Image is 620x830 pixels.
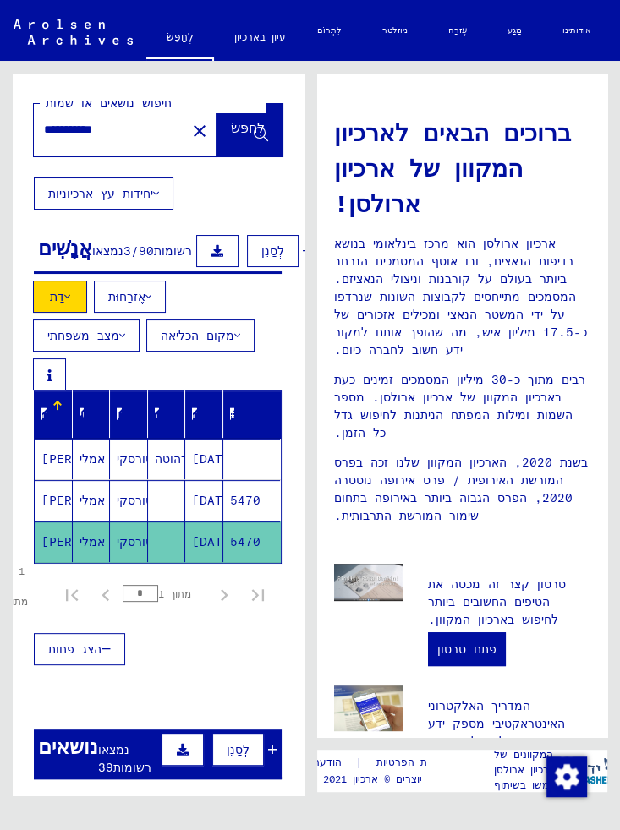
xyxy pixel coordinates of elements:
[546,756,587,797] img: שינוי הסכמה
[73,390,111,438] mat-header-cell: שֵׁם פְּרַטִי
[46,96,172,111] font: חיפוש נושאים או שמות
[230,534,261,549] font: 5470
[189,121,210,141] mat-icon: close
[48,186,153,201] font: יחידות עץ ארכיוניות
[14,19,133,45] img: Arolsen_neg.svg
[183,113,217,147] button: בָּרוּר
[146,319,255,352] button: מקום הכליאה
[428,576,566,627] font: סרטון קצר זה מכסה את הטיפים החשובים ביותר לחיפוש בארכיון המקוון.
[192,451,238,467] font: [DATE]
[7,565,28,623] font: 1 – 3 מתוך 3
[355,755,363,770] font: |
[33,319,140,352] button: מצב משפחתי
[494,733,556,776] font: האוספים המקוונים של ארכיון ארולסן
[55,577,89,611] button: עמוד ראשון
[161,328,234,343] font: מקום הכליאה
[117,493,153,508] font: סורסקי
[92,243,123,259] font: נמצאו
[334,117,571,218] font: ברוכים הבאים לארכיון המקוון של ארכיון ארולסן!
[167,30,194,43] font: לְחַפֵּשׂ
[247,235,299,267] button: לְסַנֵן
[334,372,585,440] font: רבים מתוך כ-30 מיליון המסמכים זמינים כעת בארכיון המקוון של ארכיון ארולסן. מספר השמות ומילות המפתח...
[508,25,522,35] font: מַגָע
[212,734,264,766] button: לְסַנֵן
[34,177,173,210] button: יחידות עץ ארכיוניות
[270,773,451,785] font: זכויות יוצרים © ארכיון Arolsen, 2021
[38,734,98,759] font: נושאים
[217,104,283,156] button: לְחַפֵּשׂ
[80,451,105,467] font: אמלי
[334,455,588,523] font: בשנת 2020, הארכיון המקוון שלנו זכה בפרס המורשת האירופית / פרס אירופה נוסטרה 2020, הפרס הגבוה ביות...
[428,698,579,820] font: המדריך האלקטרוני האינטראקטיבי מספק ידע רקע שיעזור לכם להבין את המסמכים. הוא כולל מידע מועיל רב, כ...
[148,390,186,438] mat-header-cell: מְקוֹם לֵידָה
[41,493,140,508] font: [PERSON_NAME]
[80,534,105,549] font: אמלי
[494,778,558,806] font: מומשו בשיתוף פעולה עם
[241,577,275,611] button: עמוד אחרון
[428,632,506,666] a: פתח סרטון
[108,289,145,304] font: אֶזרָחוּת
[123,243,154,259] font: 3/90
[362,10,428,51] a: ניוזלטר
[382,25,408,35] font: ניוזלטר
[117,451,153,467] font: סורסקי
[437,642,497,657] font: פתח סרטון
[98,742,129,775] font: נמצאו 39
[487,10,542,51] a: מַגָע
[376,756,452,768] font: מדיניות הפרטיות
[94,281,166,313] button: אֶזרָחוּת
[41,401,72,428] div: שֵׁם מִשׁפָּחָה
[448,25,467,35] font: עֶזרָה
[192,493,238,508] font: [DATE]
[80,493,105,508] font: אמלי
[38,235,92,260] font: אֲנָשִׁים
[155,451,198,467] font: לורהוטה
[223,390,281,438] mat-header-cell: אסיר #
[234,30,286,43] font: עיון בארכיון
[146,17,214,61] a: לְחַפֵּשׂ
[35,390,73,438] mat-header-cell: שֵׁם מִשׁפָּחָה
[47,328,119,343] font: מצב משפחתי
[317,25,342,35] font: לִתְרוֹם
[227,742,250,757] font: לְסַנֵן
[89,577,123,611] button: עמוד קודם
[230,401,261,428] div: אסיר #
[113,760,151,775] font: רשומות
[297,10,362,51] a: לִתְרוֹם
[214,17,306,57] a: עיון בארכיון
[155,407,214,422] font: מְקוֹם לֵידָה
[334,685,403,731] img: eguide.jpg
[192,534,238,549] font: [DATE]
[117,401,147,428] div: שם נעורים
[562,25,591,35] font: אודותינו
[185,390,223,438] mat-header-cell: תַאֲרִיך לֵידָה
[261,243,284,259] font: לְסַנֵן
[542,10,612,51] a: אודותינו
[158,587,191,600] font: מתוך 1
[192,401,222,428] div: תַאֲרִיך לֵידָה
[48,642,102,657] font: הצג פחות
[80,407,128,422] font: שֵׁם פְּרַטִי
[207,577,241,611] button: עמוד הבא
[117,407,173,422] font: שם נעורים
[33,281,87,313] button: דָת
[231,119,265,136] font: לְחַפֵּשׂ
[50,289,64,304] font: דָת
[34,633,125,665] button: הצג פחות
[192,407,255,422] font: תַאֲרִיך לֵידָה
[155,401,185,428] div: מְקוֹם לֵידָה
[41,534,140,549] font: [PERSON_NAME]
[363,754,472,772] a: מדיניות הפרטיות
[154,243,192,259] font: רשומות
[230,407,270,422] font: אסיר #
[117,534,153,549] font: סורסקי
[230,493,261,508] font: 5470
[80,401,110,428] div: שֵׁם פְּרַטִי
[41,451,140,467] font: [PERSON_NAME]
[41,407,105,422] font: שֵׁם מִשׁפָּחָה
[334,564,403,601] img: video.jpg
[110,390,148,438] mat-header-cell: שם נעורים
[334,236,587,358] font: ארכיון ארולסן הוא מרכז בינלאומי בנושא רדיפות הנאצים, ובו אוסף המסמכים הנרחב ביותר בעולם על קורבנו...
